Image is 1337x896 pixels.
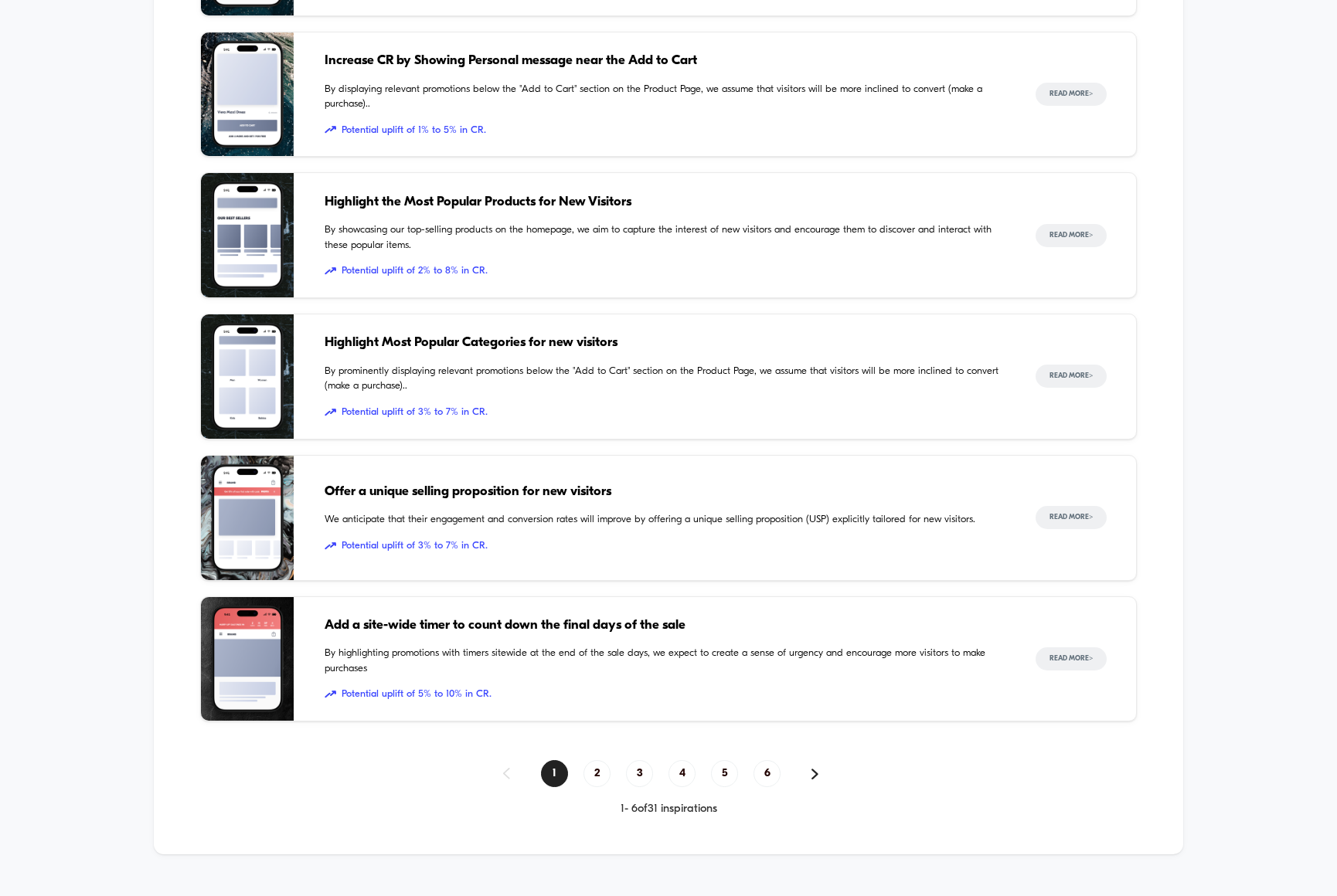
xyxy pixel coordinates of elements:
[325,538,1005,554] span: Potential uplift of 3% to 7% in CR.
[325,512,1005,528] span: We anticipate that their engagement and conversion rates will improve by offering a unique sellin...
[1036,647,1107,670] button: Read More>
[325,616,1005,636] span: Add a site-wide timer to count down the final days of the sale
[201,456,294,580] img: We anticipate that their engagement and conversion rates will improve by offering a unique sellin...
[1036,224,1107,247] button: Read More>
[1036,83,1107,106] button: Read More>
[201,314,294,439] img: By prominently displaying relevant promotions below the "Add to Cart" section on the Product Page...
[201,173,294,297] img: By showcasing our top-selling products on the homepage, we aim to capture the interest of new vis...
[325,405,1005,420] span: Potential uplift of 3% to 7% in CR.
[201,32,294,157] img: By displaying relevant promotions below the "Add to Cart" section on the Product Page, we assume ...
[754,760,781,787] span: 6
[668,760,696,787] span: 4
[541,760,568,787] span: 1
[325,222,1005,253] span: By showcasing our top-selling products on the homepage, we aim to capture the interest of new vis...
[325,51,1005,71] span: Increase CR by Showing Personal message near the Add to Cart
[711,760,738,787] span: 5
[1036,365,1107,388] button: Read More>
[325,82,1005,112] span: By displaying relevant promotions below the "Add to Cart" section on the Product Page, we assume ...
[1036,506,1107,529] button: Read More>
[811,769,818,779] img: pagination forward
[325,333,1005,353] span: Highlight Most Popular Categories for new visitors
[325,123,1005,138] span: Potential uplift of 1% to 5% in CR.
[325,482,1005,502] span: Offer a unique selling proposition for new visitors
[200,803,1137,816] div: 1 - 6 of 31 inspirations
[201,597,294,721] img: By highlighting promotions with timers sitewide at the end of the sale days, we expect to create ...
[325,364,1005,394] span: By prominently displaying relevant promotions below the "Add to Cart" section on the Product Page...
[325,263,1005,279] span: Potential uplift of 2% to 8% in CR.
[583,760,611,787] span: 2
[626,760,653,787] span: 3
[325,646,1005,676] span: By highlighting promotions with timers sitewide at the end of the sale days, we expect to create ...
[325,192,1005,212] span: Highlight the Most Popular Products for New Visitors
[325,687,1005,702] span: Potential uplift of 5% to 10% in CR.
